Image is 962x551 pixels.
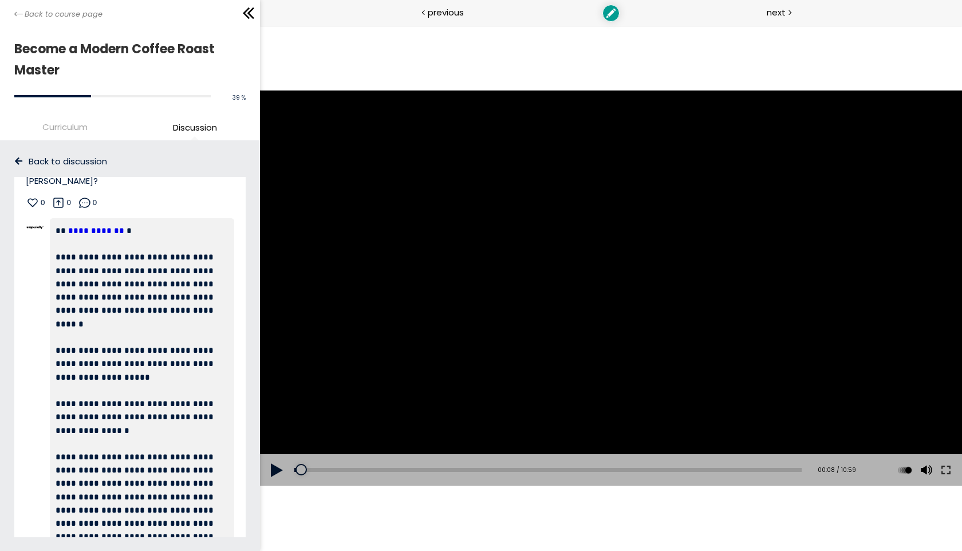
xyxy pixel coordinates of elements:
[93,196,97,210] div: 0
[767,6,786,19] span: next
[173,121,217,134] span: Discussion
[14,9,102,20] a: Back to course page
[428,6,464,19] span: previous
[26,196,45,210] button: 0
[66,196,70,210] div: 0
[636,429,653,461] button: Play back rate
[25,9,102,20] span: Back to course page
[41,196,45,210] div: 0
[78,196,97,210] button: 0
[634,429,655,461] div: Change playback rate
[29,155,107,168] span: Back to discussion
[14,155,246,168] button: Back to discussion
[552,440,596,450] div: 00:08 / 10:59
[232,93,246,102] span: 39 %
[26,218,44,237] img: avatar
[42,120,88,133] span: Curriculum
[657,429,674,461] button: Volume
[52,196,70,210] button: 0
[14,38,240,81] h1: Become a Modern Coffee Roast Master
